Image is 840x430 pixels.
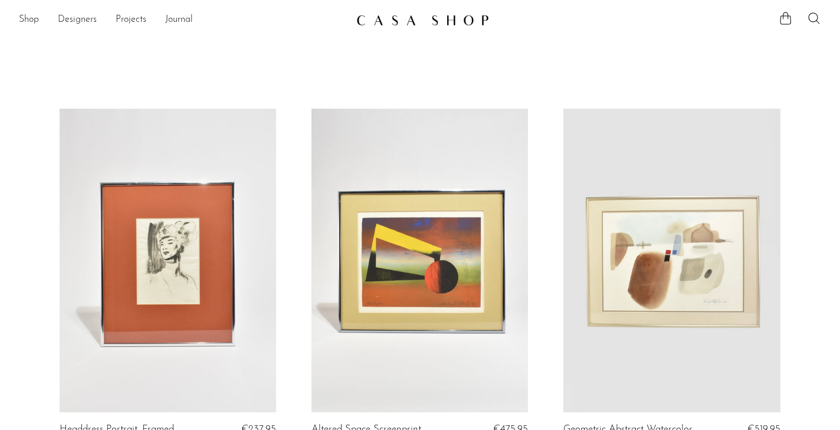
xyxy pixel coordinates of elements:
a: Designers [58,12,97,28]
a: Projects [116,12,146,28]
ul: NEW HEADER MENU [19,10,347,30]
a: Shop [19,12,39,28]
a: Journal [165,12,193,28]
nav: Desktop navigation [19,10,347,30]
